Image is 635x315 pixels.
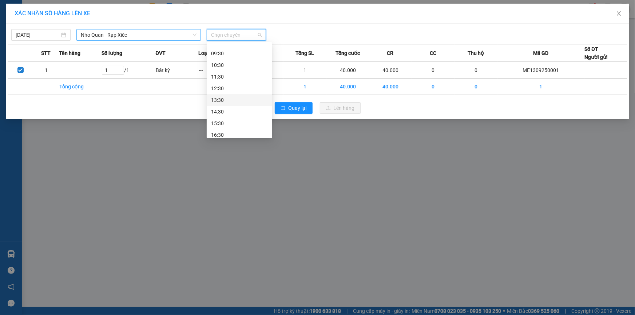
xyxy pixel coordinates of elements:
[59,49,80,57] span: Tên hàng
[211,49,268,57] div: 09:30
[369,62,412,79] td: 40.000
[412,62,455,79] td: 0
[275,102,313,114] button: rollbackQuay lại
[211,73,268,81] div: 11:30
[16,31,60,39] input: 13/09/2025
[211,29,262,40] span: Chọn chuyến
[533,49,548,57] span: Mã GD
[326,79,369,95] td: 40.000
[455,62,497,79] td: 0
[369,79,412,95] td: 40.000
[15,10,90,17] span: XÁC NHẬN SỐ HÀNG LÊN XE
[609,4,629,24] button: Close
[295,49,314,57] span: Tổng SL
[211,108,268,116] div: 14:30
[289,104,307,112] span: Quay lại
[59,79,102,95] td: Tổng cộng
[193,33,197,37] span: down
[412,79,455,95] td: 0
[584,45,608,61] div: Số ĐT Người gửi
[198,62,241,79] td: ---
[326,62,369,79] td: 40.000
[320,102,361,114] button: uploadLên hàng
[211,84,268,92] div: 12:30
[155,49,166,57] span: ĐVT
[336,49,360,57] span: Tổng cước
[211,131,268,139] div: 16:30
[211,61,268,69] div: 10:30
[430,49,436,57] span: CC
[102,62,155,79] td: / 1
[81,29,197,40] span: Nho Quan - Rạp Xiếc
[497,62,585,79] td: ME1309250001
[211,96,268,104] div: 13:30
[211,119,268,127] div: 15:30
[284,79,326,95] td: 1
[497,79,585,95] td: 1
[155,62,198,79] td: Bất kỳ
[198,49,221,57] span: Loại hàng
[284,62,326,79] td: 1
[616,11,622,16] span: close
[387,49,394,57] span: CR
[33,62,59,79] td: 1
[281,105,286,111] span: rollback
[468,49,484,57] span: Thu hộ
[41,49,51,57] span: STT
[455,79,497,95] td: 0
[102,49,122,57] span: Số lượng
